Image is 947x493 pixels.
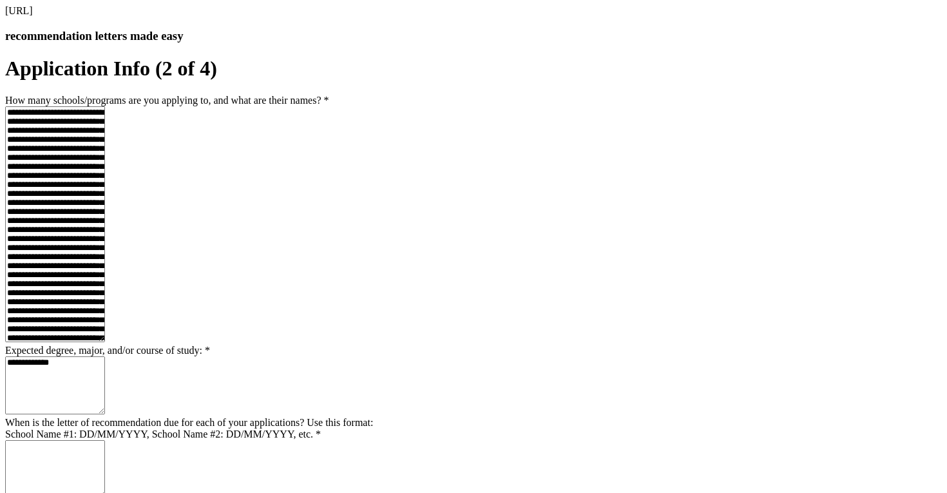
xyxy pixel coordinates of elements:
[5,95,329,106] label: How many schools/programs are you applying to, and what are their names?
[5,345,210,356] label: Expected degree, major, and/or course of study:
[5,57,942,81] h1: Application Info (2 of 4)
[5,5,33,16] span: [URL]
[5,29,942,43] h3: recommendation letters made easy
[5,417,373,440] label: When is the letter of recommendation due for each of your applications? Use this format: School N...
